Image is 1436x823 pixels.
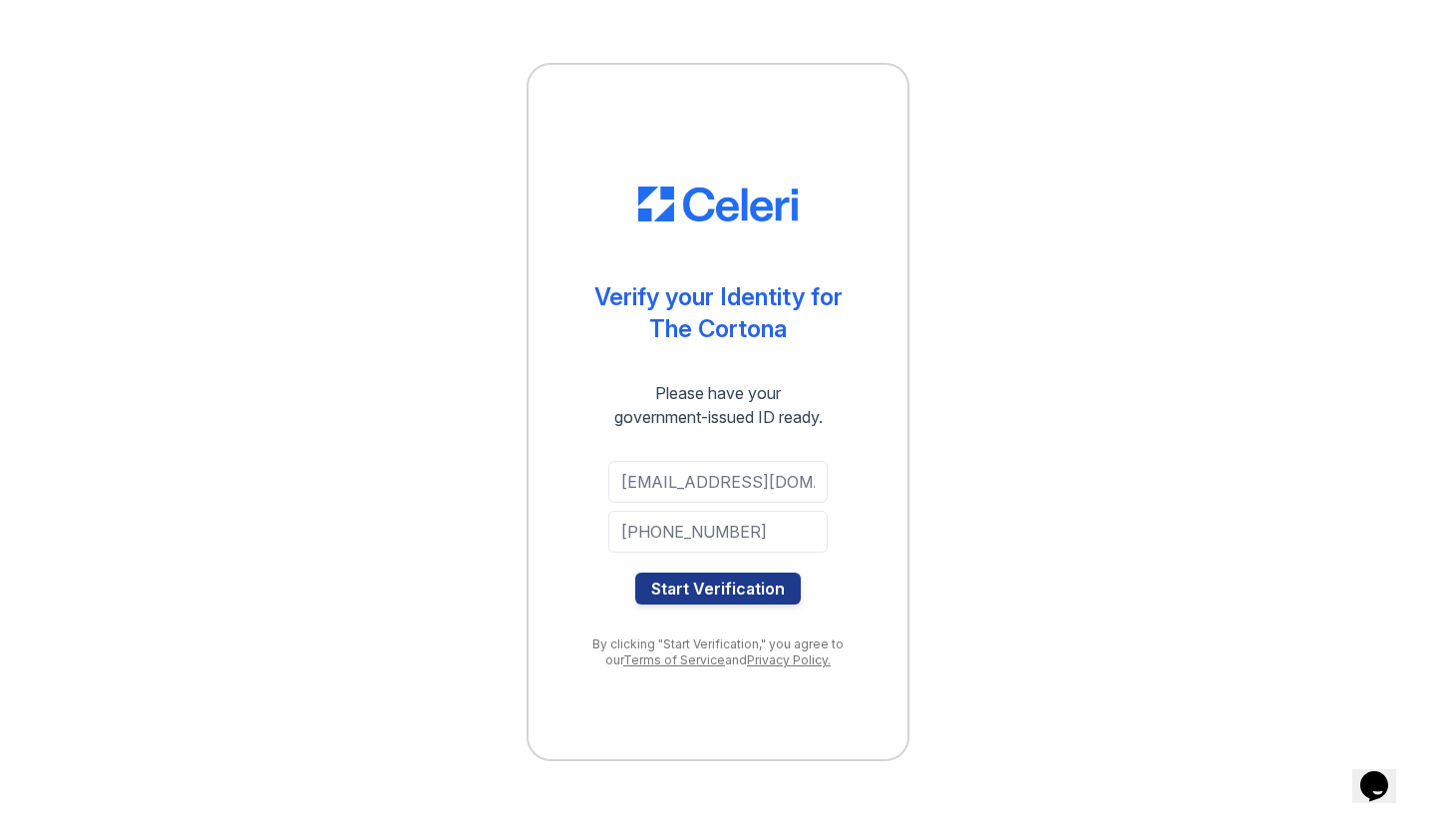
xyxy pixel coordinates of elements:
input: Email [608,461,828,503]
button: Start Verification [635,573,801,605]
iframe: chat widget [1352,743,1416,803]
div: Verify your Identity for The Cortona [594,281,843,345]
a: Privacy Policy. [747,652,831,667]
a: Terms of Service [623,652,725,667]
div: By clicking "Start Verification," you agree to our and [568,636,868,668]
input: Phone [608,511,828,553]
div: Please have your government-issued ID ready. [578,381,859,429]
img: CE_Logo_Blue-a8612792a0a2168367f1c8372b55b34899dd931a85d93a1a3d3e32e68fde9ad4.png [638,187,798,222]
